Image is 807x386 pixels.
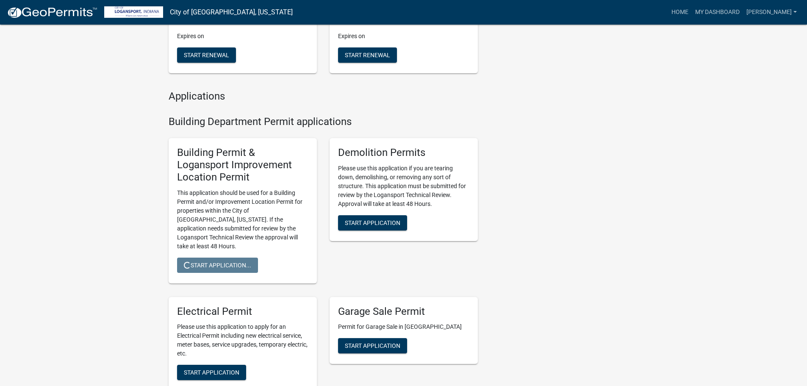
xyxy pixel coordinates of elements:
button: Start Application [338,215,407,230]
h5: Garage Sale Permit [338,305,469,318]
p: Expires on [338,32,469,41]
span: Start Application [184,369,239,376]
button: Start Application [338,338,407,353]
button: Start Renewal [338,47,397,63]
button: Start Application [177,365,246,380]
h4: Building Department Permit applications [169,116,478,128]
h5: Building Permit & Logansport Improvement Location Permit [177,147,308,183]
p: Please use this application to apply for an Electrical Permit including new electrical service, m... [177,322,308,358]
h5: Demolition Permits [338,147,469,159]
span: Start Application [345,219,400,226]
p: Permit for Garage Sale in [GEOGRAPHIC_DATA] [338,322,469,331]
h5: Electrical Permit [177,305,308,318]
span: Start Renewal [184,51,229,58]
p: Please use this application if you are tearing down, demolishing, or removing any sort of structu... [338,164,469,208]
p: Expires on [177,32,308,41]
button: Start Renewal [177,47,236,63]
a: My Dashboard [692,4,743,20]
span: Start Application... [184,261,251,268]
img: City of Logansport, Indiana [104,6,163,18]
span: Start Application [345,342,400,349]
p: This application should be used for a Building Permit and/or Improvement Location Permit for prop... [177,189,308,251]
a: City of [GEOGRAPHIC_DATA], [US_STATE] [170,5,293,19]
button: Start Application... [177,258,258,273]
a: [PERSON_NAME] [743,4,800,20]
h4: Applications [169,90,478,103]
span: Start Renewal [345,51,390,58]
a: Home [668,4,692,20]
